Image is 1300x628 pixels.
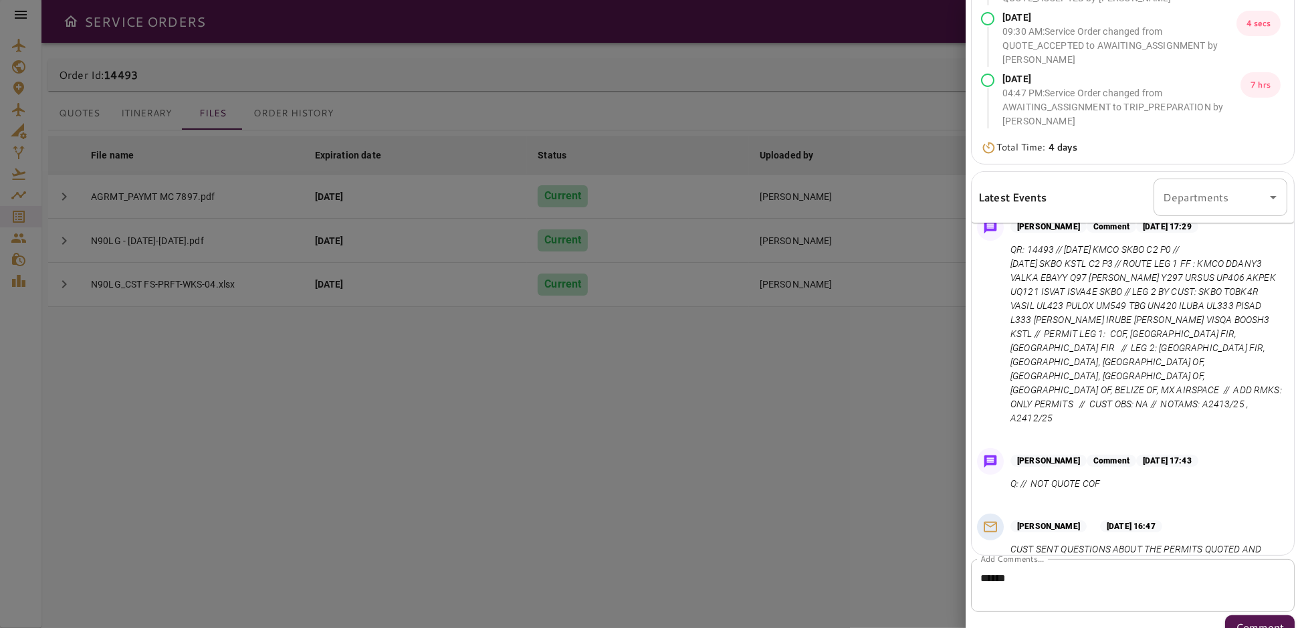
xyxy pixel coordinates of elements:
p: [PERSON_NAME] [1010,520,1087,532]
p: Q: // NOT QUOTE COF [1010,477,1198,491]
b: 4 days [1049,140,1077,154]
p: Total Time: [996,140,1077,154]
p: [DATE] 16:47 [1100,520,1162,532]
p: [PERSON_NAME] [1010,455,1087,467]
button: Open [1264,188,1283,207]
img: Message Icon [981,218,1000,237]
p: 09:30 AM : Service Order changed from QUOTE_ACCEPTED to AWAITING_ASSIGNMENT by [PERSON_NAME] [1002,25,1236,67]
img: Message Icon [981,452,1000,471]
p: 4 secs [1236,11,1281,36]
label: Add Comments... [980,553,1044,564]
p: [DATE] 17:29 [1136,221,1198,233]
h6: Latest Events [978,189,1047,206]
img: Timer Icon [981,141,996,154]
p: 04:47 PM : Service Order changed from AWAITING_ASSIGNMENT to TRIP_PREPARATION by [PERSON_NAME] [1002,86,1240,128]
p: [PERSON_NAME] [1010,221,1087,233]
p: QR: 14493 // [DATE] KMCO SKBO C2 P0 // [DATE] SKBO KSTL C2 P3 // ROUTE LEG 1 FF : KMCO DDANY3 VAL... [1010,243,1282,425]
p: Comment [1087,455,1136,467]
p: [DATE] [1002,11,1236,25]
p: 7 hrs [1240,72,1281,98]
p: [DATE] 17:43 [1136,455,1198,467]
p: Comment [1087,221,1136,233]
p: [DATE] [1002,72,1240,86]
